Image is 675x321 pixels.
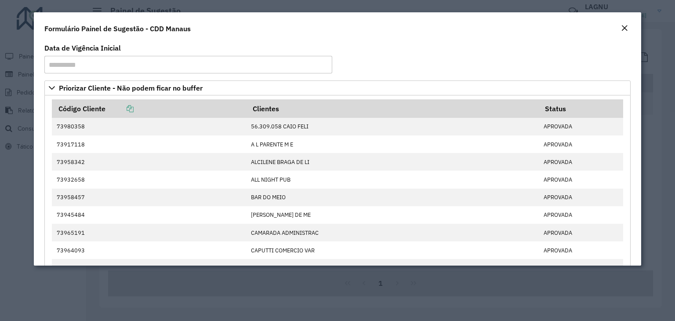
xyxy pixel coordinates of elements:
[52,135,247,153] td: 73917118
[247,241,539,259] td: CAPUTTI COMERCIO VAR
[247,259,539,277] td: CHOPEIRA N1 - [GEOGRAPHIC_DATA]
[52,241,247,259] td: 73964093
[44,23,191,34] h4: Formulário Painel de Sugestão - CDD Manaus
[539,241,623,259] td: APROVADA
[539,189,623,206] td: APROVADA
[539,259,623,277] td: APROVADA
[105,104,134,113] a: Copiar
[44,80,631,95] a: Priorizar Cliente - Não podem ficar no buffer
[247,206,539,224] td: [PERSON_NAME] DE ME
[247,99,539,118] th: Clientes
[539,206,623,224] td: APROVADA
[52,171,247,188] td: 73932658
[539,153,623,171] td: APROVADA
[52,259,247,277] td: 73949735
[539,118,623,135] td: APROVADA
[539,99,623,118] th: Status
[52,99,247,118] th: Código Cliente
[618,23,631,34] button: Close
[247,118,539,135] td: 56.309.058 CAIO FELI
[247,189,539,206] td: BAR DO MEIO
[44,43,121,53] label: Data de Vigência Inicial
[52,118,247,135] td: 73980358
[52,206,247,224] td: 73945484
[59,84,203,91] span: Priorizar Cliente - Não podem ficar no buffer
[539,135,623,153] td: APROVADA
[52,189,247,206] td: 73958457
[539,224,623,241] td: APROVADA
[247,224,539,241] td: CAMARADA ADMINISTRAC
[52,224,247,241] td: 73965191
[247,153,539,171] td: ALCILENE BRAGA DE LI
[52,153,247,171] td: 73958342
[247,171,539,188] td: ALL NIGHT PUB
[247,135,539,153] td: A L PARENTE M E
[539,171,623,188] td: APROVADA
[621,25,628,32] em: Fechar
